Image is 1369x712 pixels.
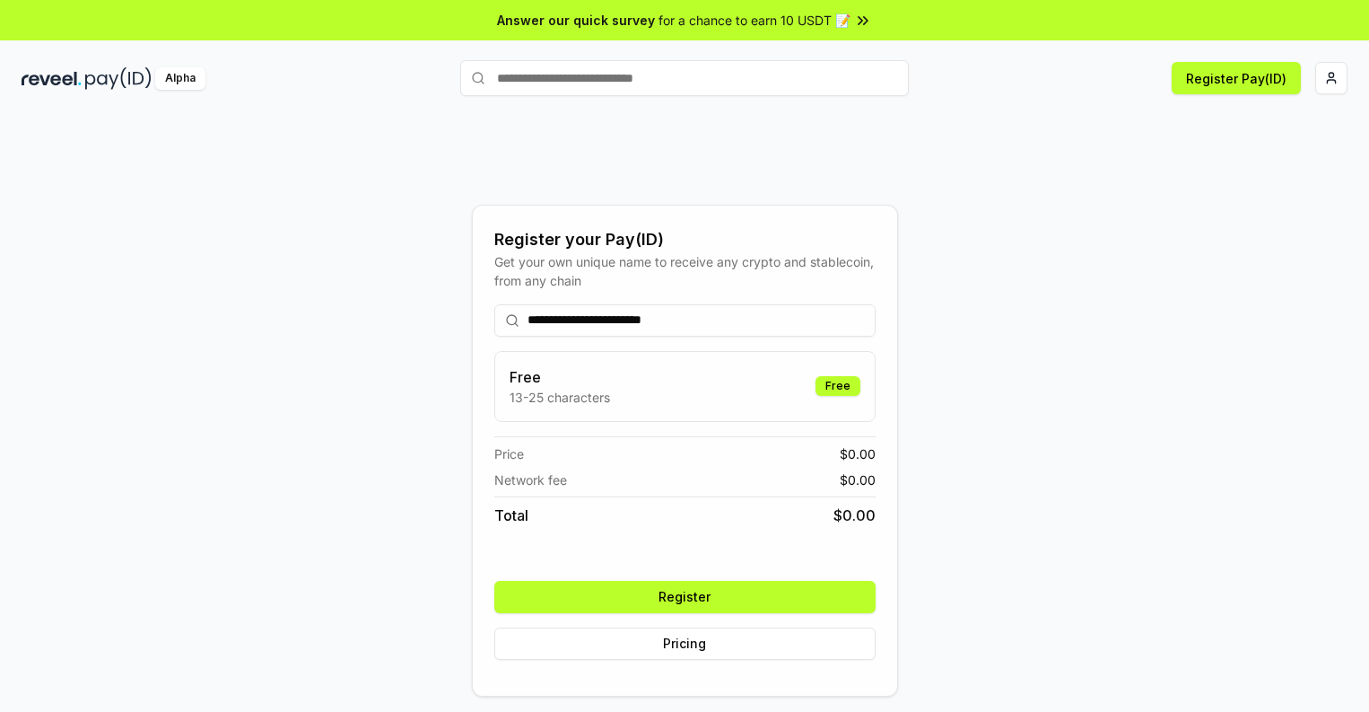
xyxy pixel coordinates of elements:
[840,470,876,489] span: $ 0.00
[510,388,610,407] p: 13-25 characters
[833,505,876,526] span: $ 0.00
[85,67,152,90] img: pay_id
[494,227,876,252] div: Register your Pay(ID)
[494,505,528,526] span: Total
[155,67,205,90] div: Alpha
[840,444,876,463] span: $ 0.00
[1172,62,1301,94] button: Register Pay(ID)
[22,67,82,90] img: reveel_dark
[494,252,876,290] div: Get your own unique name to receive any crypto and stablecoin, from any chain
[497,11,655,30] span: Answer our quick survey
[494,628,876,660] button: Pricing
[658,11,850,30] span: for a chance to earn 10 USDT 📝
[815,376,860,396] div: Free
[494,581,876,613] button: Register
[494,444,524,463] span: Price
[510,366,610,388] h3: Free
[494,470,567,489] span: Network fee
